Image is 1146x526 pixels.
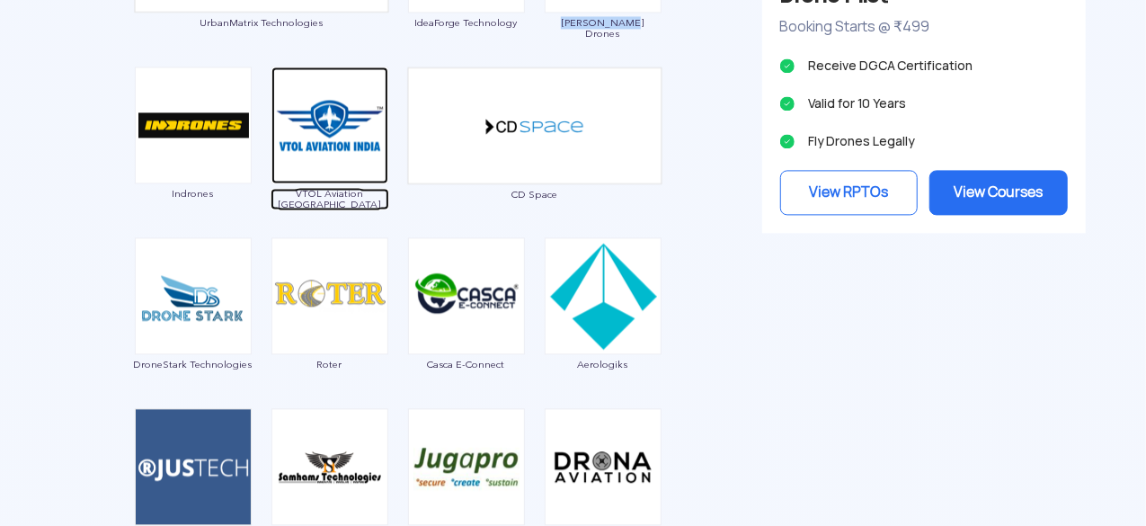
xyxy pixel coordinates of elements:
[134,287,253,370] a: DroneStark Technologies
[408,237,525,354] img: ic_casca.png
[134,359,253,370] span: DroneStark Technologies
[544,17,662,39] span: [PERSON_NAME] Drones
[407,116,662,200] a: CD Space
[135,408,252,525] img: ic_jatayu.png
[408,408,525,525] img: ic_jugapro.png
[271,67,388,183] img: ic_vtolaviation.png
[407,359,526,370] span: Casca E-Connect
[135,67,252,183] img: ic_indrones.png
[135,237,252,354] img: ic_droneStark.png
[271,116,389,210] a: VTOL Aviation [GEOGRAPHIC_DATA]
[544,359,662,370] span: Aerologiks
[545,408,662,525] img: drona-maps.png
[544,287,662,370] a: Aerologiks
[407,287,526,370] a: Casca E-Connect
[271,237,388,354] img: ic_apiroter.png
[545,237,662,354] img: ic_aerologiks.png
[134,188,253,199] span: Indrones
[271,188,389,210] span: VTOL Aviation [GEOGRAPHIC_DATA]
[929,170,1068,215] a: View Courses
[134,116,253,199] a: Indrones
[780,53,1068,78] li: Receive DGCA Certification
[407,189,662,200] span: CD Space
[780,91,1068,116] li: Valid for 10 Years
[271,408,388,525] img: ic_samhams.png
[780,15,1068,39] p: Booking Starts @ ₹499
[407,17,526,28] span: IdeaForge Technology
[271,359,389,370] span: Roter
[134,17,389,28] span: UrbanMatrix Technologies
[780,129,1068,154] li: Fly Drones Legally
[780,170,919,215] a: View RPTOs
[407,67,662,184] img: ic_cdspace_double.png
